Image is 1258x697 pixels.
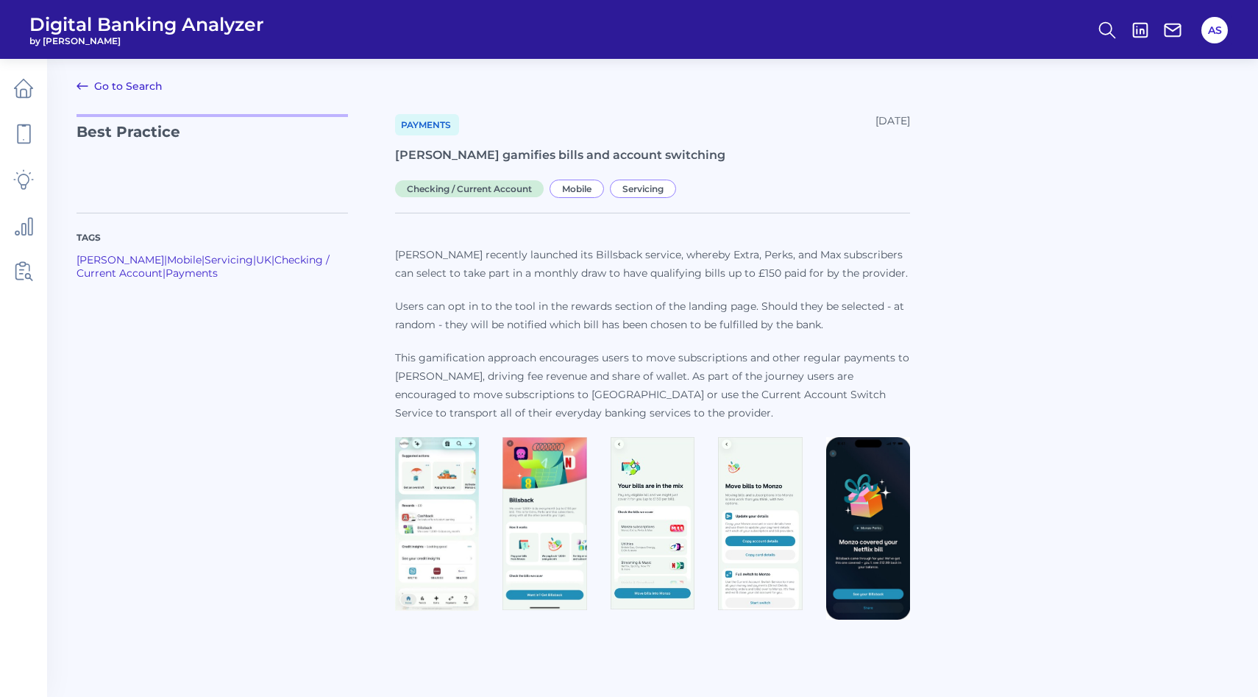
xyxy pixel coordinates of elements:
h1: [PERSON_NAME] gamifies bills and account switching [395,147,910,164]
span: | [202,253,205,266]
a: Payments [395,114,459,135]
span: Digital Banking Analyzer [29,13,264,35]
span: | [253,253,256,266]
a: Checking / Current Account [395,181,550,195]
a: Servicing [205,253,253,266]
a: [PERSON_NAME] [77,253,164,266]
button: AS [1201,17,1228,43]
a: Servicing [610,181,682,195]
p: [PERSON_NAME] recently launched its Billsback service, whereby Extra, Perks, and Max subscribers ... [395,246,910,283]
a: Payments [166,266,218,280]
img: monzo1.jpg [395,437,479,612]
img: monzo3.jpg [611,437,694,610]
a: Checking / Current Account [77,253,330,280]
span: | [164,253,167,266]
span: Checking / Current Account [395,180,544,197]
img: monzo2.jpg [502,437,586,611]
a: Mobile [550,181,610,195]
span: Servicing [610,180,676,198]
span: | [163,266,166,280]
p: Best Practice [77,114,348,195]
p: Tags [77,231,348,244]
span: | [271,253,274,266]
p: This gamification approach encourages users to move subscriptions and other regular payments to [... [395,349,910,422]
a: UK [256,253,271,266]
img: monzo5.jpg [826,437,910,620]
span: Mobile [550,180,604,198]
div: [DATE] [875,114,910,135]
a: Mobile [167,253,202,266]
p: Users can opt in to the tool in the rewards section of the landing page. Should they be selected ... [395,297,910,334]
img: monzo4.jpg [718,437,802,611]
a: Go to Search [77,77,163,95]
span: by [PERSON_NAME] [29,35,264,46]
